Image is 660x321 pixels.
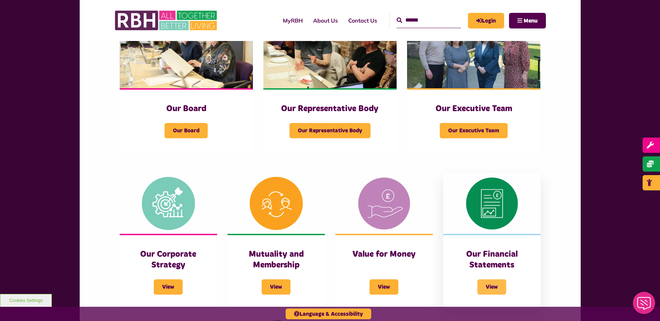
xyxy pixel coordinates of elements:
h3: Our Board [134,104,239,114]
a: Value for Money View [335,173,433,308]
span: Our Representative Body [289,123,371,138]
img: RBH [114,7,219,34]
input: Search [397,13,461,28]
a: Our Corporate Strategy View [120,173,217,308]
span: View [154,279,183,295]
img: Corporate Strategy [120,173,217,234]
h3: Our Corporate Strategy [134,249,203,271]
span: Our Executive Team [440,123,508,138]
a: Our Financial Statements View [443,173,541,308]
h3: Value for Money [349,249,419,260]
a: About Us [308,11,343,30]
span: View [262,279,291,295]
h3: Our Executive Team [421,104,526,114]
iframe: Netcall Web Assistant for live chat [629,290,660,321]
img: Value For Money [335,173,433,234]
img: RBH Board 1 [120,5,253,88]
a: Contact Us [343,11,382,30]
a: MyRBH [278,11,308,30]
button: Navigation [509,13,546,28]
a: Mutuality and Membership View [228,173,325,308]
h3: Mutuality and Membership [241,249,311,271]
img: Financial Statement [443,173,541,234]
a: Our Executive Team Our Executive Team [407,5,540,152]
img: Rep Body [263,5,397,88]
span: Our Board [165,123,208,138]
a: Our Representative Body Our Representative Body [263,5,397,152]
h3: Our Financial Statements [457,249,527,271]
span: View [477,279,506,295]
span: View [369,279,398,295]
span: Menu [524,18,538,24]
a: MyRBH [468,13,504,28]
img: Mutuality [228,173,325,234]
a: Our Board Our Board [120,5,253,152]
h3: Our Representative Body [277,104,383,114]
button: Language & Accessibility [286,308,371,319]
img: RBH Executive Team [407,5,540,88]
